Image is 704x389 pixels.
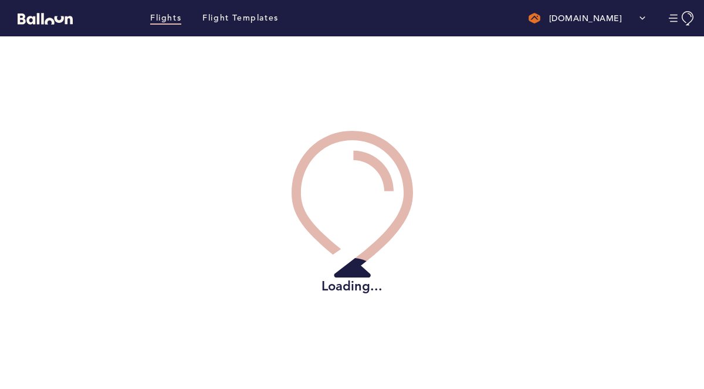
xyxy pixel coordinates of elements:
a: Balloon [9,12,73,24]
button: Manage Account [669,11,695,26]
button: [DOMAIN_NAME] [523,6,652,30]
p: [DOMAIN_NAME] [549,12,622,24]
h2: Loading... [292,278,413,295]
a: Flight Templates [202,12,279,25]
svg: Balloon [18,13,73,25]
a: Flights [150,12,181,25]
